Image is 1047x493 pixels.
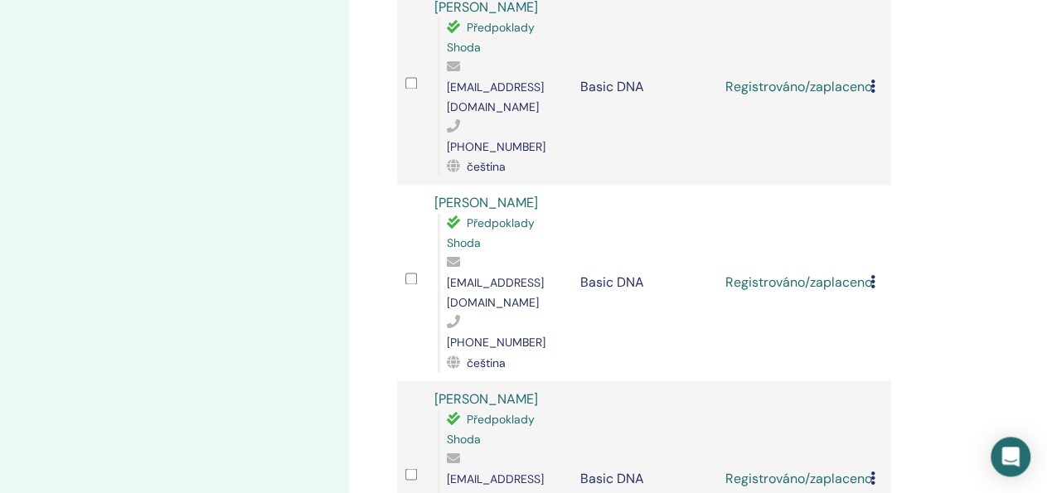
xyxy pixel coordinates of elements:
span: čeština [467,355,506,370]
div: Open Intercom Messenger [991,437,1030,476]
a: [PERSON_NAME] [434,194,538,211]
span: Předpoklady Shoda [447,411,535,446]
span: Předpoklady Shoda [447,20,535,55]
span: [EMAIL_ADDRESS][DOMAIN_NAME] [447,275,544,310]
td: Basic DNA [571,185,716,380]
a: [PERSON_NAME] [434,389,538,407]
span: [PHONE_NUMBER] [447,335,545,350]
span: [EMAIL_ADDRESS][DOMAIN_NAME] [447,80,544,114]
span: Předpoklady Shoda [447,215,535,250]
span: [PHONE_NUMBER] [447,139,545,154]
span: čeština [467,159,506,174]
